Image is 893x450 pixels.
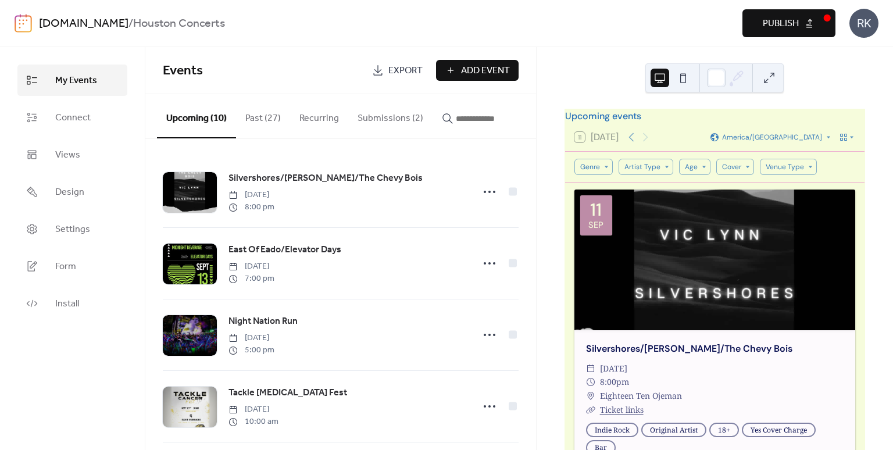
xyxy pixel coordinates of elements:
[586,362,595,376] div: ​
[55,260,76,274] span: Form
[228,189,274,201] span: [DATE]
[461,64,510,78] span: Add Event
[228,260,274,273] span: [DATE]
[586,403,595,417] div: ​
[55,223,90,237] span: Settings
[228,201,274,213] span: 8:00 pm
[17,176,127,208] a: Design
[742,9,835,37] button: Publish
[590,201,602,219] div: 11
[17,251,127,282] a: Form
[17,139,127,170] a: Views
[763,17,799,31] span: Publish
[157,94,236,138] button: Upcoming (10)
[55,111,91,125] span: Connect
[17,213,127,245] a: Settings
[228,344,274,356] span: 5:00 pm
[228,416,278,428] span: 10:00 am
[228,314,298,329] a: Night Nation Run
[586,375,595,389] div: ​
[600,375,629,389] span: 8:00pm
[348,94,433,137] button: Submissions (2)
[228,385,347,401] a: Tackle [MEDICAL_DATA] Fest
[849,9,878,38] div: RK
[290,94,348,137] button: Recurring
[228,243,341,257] span: East Of Eado/Elevator Days
[15,14,32,33] img: logo
[228,403,278,416] span: [DATE]
[388,64,423,78] span: Export
[228,315,298,328] span: Night Nation Run
[722,134,822,141] span: America/[GEOGRAPHIC_DATA]
[228,242,341,258] a: East Of Eado/Elevator Days
[17,102,127,133] a: Connect
[228,386,347,400] span: Tackle [MEDICAL_DATA] Fest
[133,13,225,35] b: Houston Concerts
[436,60,519,81] button: Add Event
[17,288,127,319] a: Install
[228,273,274,285] span: 7:00 pm
[600,404,644,415] a: Ticket links
[586,342,792,355] a: Silvershores/[PERSON_NAME]/The Chevy Bois
[128,13,133,35] b: /
[17,65,127,96] a: My Events
[55,297,79,311] span: Install
[228,171,423,186] a: Silvershores/[PERSON_NAME]/The Chevy Bois
[565,109,865,123] div: Upcoming events
[55,185,84,199] span: Design
[236,94,290,137] button: Past (27)
[228,172,423,185] span: Silvershores/[PERSON_NAME]/The Chevy Bois
[586,389,595,403] div: ​
[55,74,97,88] span: My Events
[228,332,274,344] span: [DATE]
[600,362,627,376] span: [DATE]
[39,13,128,35] a: [DOMAIN_NAME]
[55,148,80,162] span: Views
[163,58,203,84] span: Events
[363,60,431,81] a: Export
[600,389,682,403] span: Eighteen Ten Ojeman
[588,221,603,230] div: Sep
